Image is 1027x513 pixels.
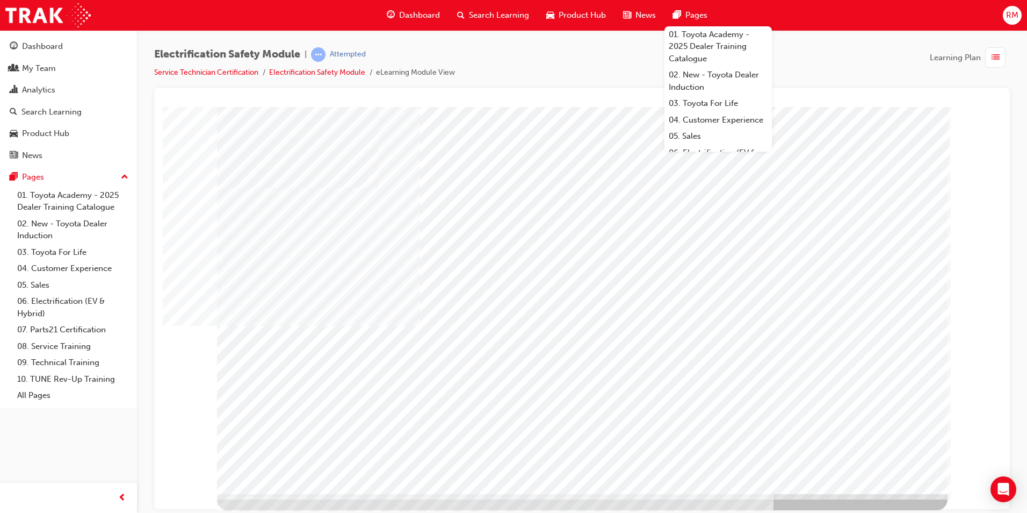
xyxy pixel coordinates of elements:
[538,4,614,26] a: car-iconProduct Hub
[311,47,326,62] span: learningRecordVerb_ATTEMPT-icon
[4,167,133,187] button: Pages
[1006,9,1018,22] span: RM
[930,52,981,64] span: Learning Plan
[664,112,772,129] a: 04. Customer Experience
[13,371,133,388] a: 10. TUNE Rev-Up Training
[22,62,56,75] div: My Team
[4,37,133,56] a: Dashboard
[13,277,133,294] a: 05. Sales
[330,49,366,60] div: Attempted
[4,124,133,144] a: Product Hub
[13,387,133,404] a: All Pages
[387,9,395,22] span: guage-icon
[559,9,606,22] span: Product Hub
[13,293,133,322] a: 06. Electrification (EV & Hybrid)
[546,9,554,22] span: car-icon
[154,68,258,77] a: Service Technician Certification
[269,68,365,77] a: Electrification Safety Module
[614,4,664,26] a: news-iconNews
[13,338,133,355] a: 08. Service Training
[4,59,133,79] a: My Team
[673,9,681,22] span: pages-icon
[685,9,707,22] span: Pages
[10,173,18,182] span: pages-icon
[664,128,772,145] a: 05. Sales
[635,9,656,22] span: News
[4,102,133,122] a: Search Learning
[399,9,440,22] span: Dashboard
[457,9,465,22] span: search-icon
[13,260,133,277] a: 04. Customer Experience
[154,48,300,61] span: Electrification Safety Module
[10,108,17,117] span: search-icon
[469,9,529,22] span: Search Learning
[10,151,18,161] span: news-icon
[664,67,772,95] a: 02. New - Toyota Dealer Induction
[378,4,449,26] a: guage-iconDashboard
[990,476,1016,502] div: Open Intercom Messenger
[10,85,18,95] span: chart-icon
[13,244,133,261] a: 03. Toyota For Life
[13,322,133,338] a: 07. Parts21 Certification
[13,354,133,371] a: 09. Technical Training
[4,146,133,166] a: News
[449,4,538,26] a: search-iconSearch Learning
[664,145,772,173] a: 06. Electrification (EV & Hybrid)
[10,42,18,52] span: guage-icon
[10,129,18,139] span: car-icon
[21,106,82,118] div: Search Learning
[930,47,1010,68] button: Learning Plan
[10,64,18,74] span: people-icon
[664,26,772,67] a: 01. Toyota Academy - 2025 Dealer Training Catalogue
[22,40,63,53] div: Dashboard
[22,149,42,162] div: News
[13,216,133,244] a: 02. New - Toyota Dealer Induction
[121,170,128,184] span: up-icon
[305,48,307,61] span: |
[22,127,69,140] div: Product Hub
[22,171,44,183] div: Pages
[4,34,133,167] button: DashboardMy TeamAnalyticsSearch LearningProduct HubNews
[5,3,91,27] img: Trak
[118,491,126,505] span: prev-icon
[22,84,55,96] div: Analytics
[623,9,631,22] span: news-icon
[992,51,1000,65] span: list-icon
[376,67,455,79] li: eLearning Module View
[4,80,133,100] a: Analytics
[664,4,716,26] a: pages-iconPages
[664,95,772,112] a: 03. Toyota For Life
[13,187,133,216] a: 01. Toyota Academy - 2025 Dealer Training Catalogue
[1003,6,1022,25] button: RM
